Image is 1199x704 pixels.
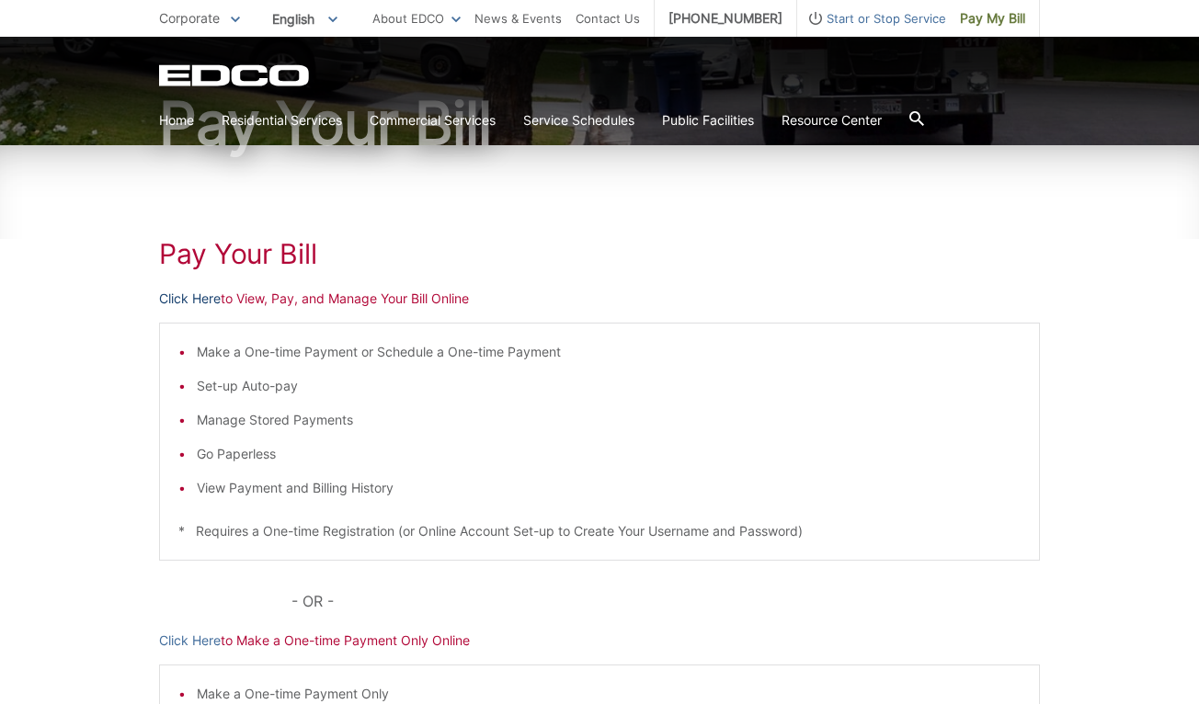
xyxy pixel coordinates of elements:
[159,10,220,26] span: Corporate
[159,110,194,131] a: Home
[222,110,342,131] a: Residential Services
[197,342,1021,362] li: Make a One-time Payment or Schedule a One-time Payment
[159,289,1040,309] p: to View, Pay, and Manage Your Bill Online
[258,4,351,34] span: English
[197,410,1021,430] li: Manage Stored Payments
[372,8,461,28] a: About EDCO
[960,8,1025,28] span: Pay My Bill
[576,8,640,28] a: Contact Us
[159,94,1040,153] h1: Pay Your Bill
[159,630,1040,651] p: to Make a One-time Payment Only Online
[523,110,634,131] a: Service Schedules
[159,237,1040,270] h1: Pay Your Bill
[178,521,1021,541] p: * Requires a One-time Registration (or Online Account Set-up to Create Your Username and Password)
[197,376,1021,396] li: Set-up Auto-pay
[662,110,754,131] a: Public Facilities
[474,8,562,28] a: News & Events
[782,110,882,131] a: Resource Center
[159,289,221,309] a: Click Here
[370,110,496,131] a: Commercial Services
[159,630,221,651] a: Click Here
[197,478,1021,498] li: View Payment and Billing History
[159,64,312,86] a: EDCD logo. Return to the homepage.
[197,444,1021,464] li: Go Paperless
[291,588,1040,614] p: - OR -
[197,684,1021,704] li: Make a One-time Payment Only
